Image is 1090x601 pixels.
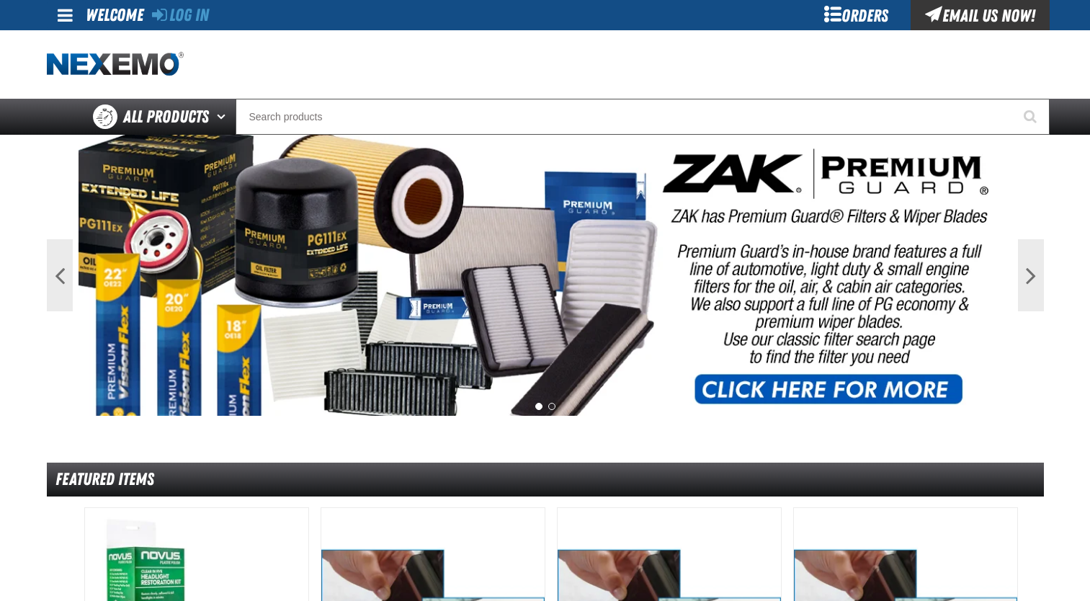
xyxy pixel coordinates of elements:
[123,104,209,130] span: All Products
[152,5,209,25] a: Log In
[535,403,542,410] button: 1 of 2
[236,99,1050,135] input: Search
[47,463,1044,497] div: Featured Items
[47,239,73,311] button: Previous
[79,135,1012,416] img: PG Filters & Wipers
[548,403,555,410] button: 2 of 2
[1014,99,1050,135] button: Start Searching
[212,99,236,135] button: Open All Products pages
[47,52,184,77] img: Nexemo logo
[1018,239,1044,311] button: Next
